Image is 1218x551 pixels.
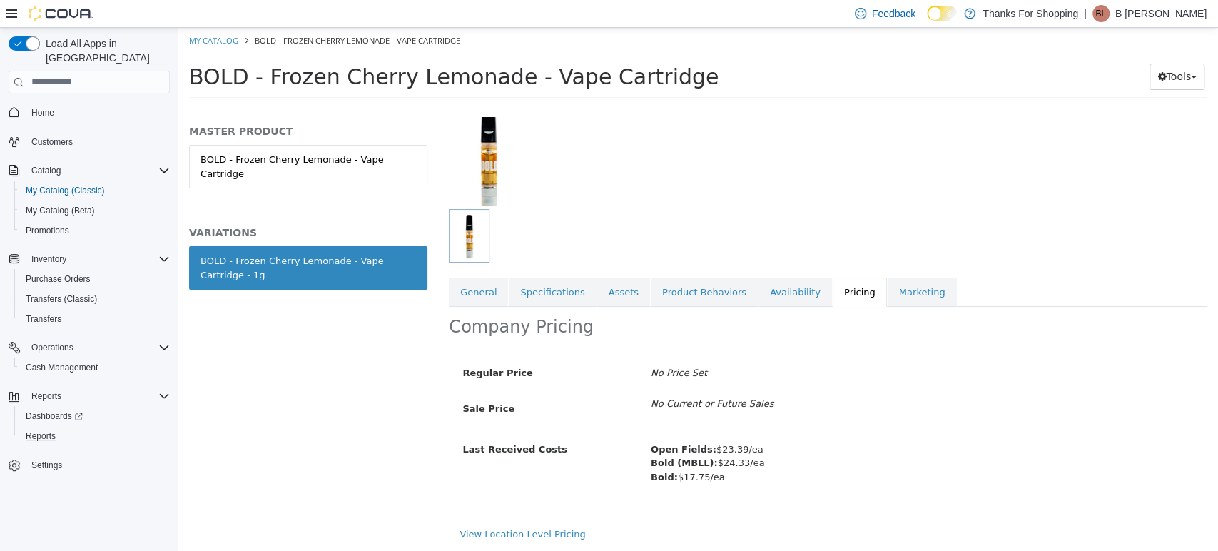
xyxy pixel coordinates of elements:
[20,428,170,445] span: Reports
[26,225,69,236] span: Promotions
[14,309,176,329] button: Transfers
[11,36,540,61] span: BOLD - Frozen Cherry Lemonade - Vape Cartridge
[11,198,249,211] h5: VARIATIONS
[3,386,176,406] button: Reports
[31,460,62,471] span: Settings
[983,5,1078,22] p: Thanks For Shopping
[284,340,354,350] span: Regular Price
[14,406,176,426] a: Dashboards
[270,74,350,181] img: 150
[26,388,67,405] button: Reports
[1084,5,1087,22] p: |
[9,96,170,513] nav: Complex example
[709,250,778,280] a: Marketing
[20,222,170,239] span: Promotions
[31,342,73,353] span: Operations
[281,501,407,512] a: View Location Level Pricing
[1115,5,1207,22] p: B [PERSON_NAME]
[20,202,170,219] span: My Catalog (Beta)
[26,313,61,325] span: Transfers
[20,271,96,288] a: Purchase Orders
[76,7,282,18] span: BOLD - Frozen Cherry Lemonade - Vape Cartridge
[3,249,176,269] button: Inventory
[14,181,176,201] button: My Catalog (Classic)
[31,253,66,265] span: Inventory
[330,250,417,280] a: Specifications
[419,250,472,280] a: Assets
[1092,5,1110,22] div: B Luxton
[26,457,68,474] a: Settings
[14,289,176,309] button: Transfers (Classic)
[3,455,176,475] button: Settings
[26,273,91,285] span: Purchase Orders
[31,390,61,402] span: Reports
[472,430,586,440] span: $24.33/ea
[3,338,176,358] button: Operations
[20,222,75,239] a: Promotions
[270,250,330,280] a: General
[26,339,79,356] button: Operations
[971,36,1026,62] button: Tools
[20,182,170,199] span: My Catalog (Classic)
[11,117,249,161] a: BOLD - Frozen Cherry Lemonade - Vape Cartridge
[31,107,54,118] span: Home
[3,102,176,123] button: Home
[472,430,539,440] b: Bold (MBLL):
[26,339,170,356] span: Operations
[20,428,61,445] a: Reports
[26,251,72,268] button: Inventory
[472,370,595,381] i: No Current or Future Sales
[40,36,170,65] span: Load All Apps in [GEOGRAPHIC_DATA]
[26,388,170,405] span: Reports
[31,165,61,176] span: Catalog
[3,161,176,181] button: Catalog
[26,133,170,151] span: Customers
[580,250,654,280] a: Availability
[11,97,249,110] h5: MASTER PRODUCT
[20,310,67,328] a: Transfers
[472,250,579,280] a: Product Behaviors
[20,290,103,308] a: Transfers (Classic)
[472,416,538,427] b: Open Fields:
[26,293,97,305] span: Transfers (Classic)
[1095,5,1106,22] span: BL
[284,375,336,386] span: Sale Price
[3,131,176,152] button: Customers
[14,201,176,221] button: My Catalog (Beta)
[26,251,170,268] span: Inventory
[26,133,78,151] a: Customers
[26,162,170,179] span: Catalog
[20,271,170,288] span: Purchase Orders
[26,162,66,179] button: Catalog
[14,269,176,289] button: Purchase Orders
[270,288,415,310] h2: Company Pricing
[20,182,111,199] a: My Catalog (Classic)
[26,430,56,442] span: Reports
[20,202,101,219] a: My Catalog (Beta)
[927,6,957,21] input: Dark Mode
[20,290,170,308] span: Transfers (Classic)
[284,416,389,427] span: Last Received Costs
[472,444,499,455] b: Bold:
[472,340,529,350] i: No Price Set
[20,310,170,328] span: Transfers
[472,416,585,427] span: $23.39/ea
[872,6,915,21] span: Feedback
[472,444,547,455] span: $17.75/ea
[29,6,93,21] img: Cova
[26,104,60,121] a: Home
[14,221,176,241] button: Promotions
[20,359,103,376] a: Cash Management
[22,226,238,254] div: BOLD - Frozen Cherry Lemonade - Vape Cartridge - 1g
[26,410,83,422] span: Dashboards
[26,362,98,373] span: Cash Management
[20,408,170,425] span: Dashboards
[26,205,95,216] span: My Catalog (Beta)
[26,185,105,196] span: My Catalog (Classic)
[20,359,170,376] span: Cash Management
[14,358,176,378] button: Cash Management
[20,408,88,425] a: Dashboards
[14,426,176,446] button: Reports
[31,136,73,148] span: Customers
